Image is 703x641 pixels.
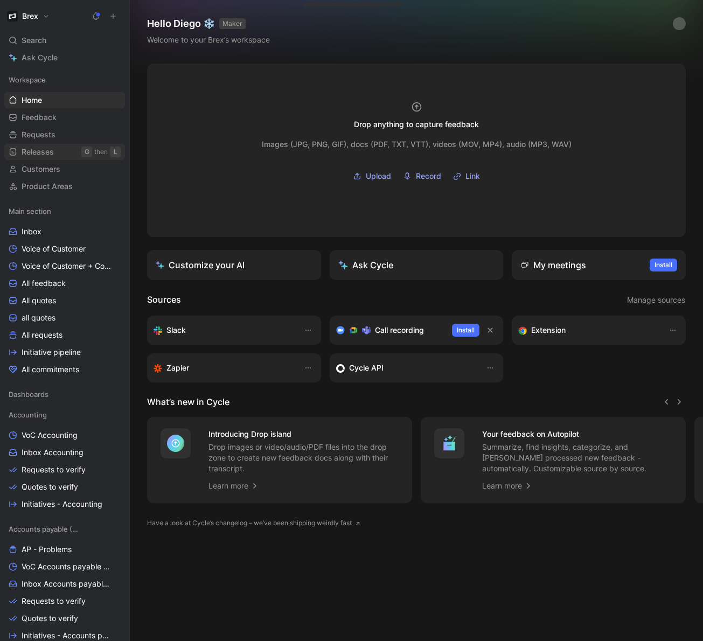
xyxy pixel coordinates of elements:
a: Learn more [482,479,533,492]
div: Dashboards [4,386,125,402]
a: Inbox [4,224,125,240]
a: Requests to verify [4,593,125,609]
a: Initiative pipeline [4,344,125,360]
div: Ask Cycle [338,259,393,271]
div: L [110,147,121,157]
p: Summarize, find insights, categorize, and [PERSON_NAME] processed new feedback - automatically. C... [482,442,673,474]
span: Feedback [22,112,57,123]
a: Have a look at Cycle’s changelog – we’ve been shipping weirdly fast [147,518,360,528]
button: MAKER [219,18,246,29]
span: All quotes [22,295,56,306]
button: Manage sources [627,293,686,307]
div: Accounts payable (AP) [4,521,125,537]
h4: Your feedback on Autopilot [482,428,673,441]
span: Workspace [9,74,46,85]
a: Customers [4,161,125,177]
a: VoC Accounts payable (AP) [4,559,125,575]
div: AccountingVoC AccountingInbox AccountingRequests to verifyQuotes to verifyInitiatives - Accounting [4,407,125,512]
span: Accounts payable (AP) [9,524,81,534]
a: Inbox Accounting [4,444,125,461]
button: Link [449,168,484,184]
div: G [81,147,92,157]
span: Initiatives - Accounts payable (AP) [22,630,113,641]
div: Accounting [4,407,125,423]
a: Product Areas [4,178,125,194]
a: all quotes [4,310,125,326]
div: Capture feedback from anywhere on the web [518,324,658,337]
h3: Extension [531,324,566,337]
div: then [94,147,108,157]
span: Install [457,325,475,336]
a: All requests [4,327,125,343]
a: Feedback [4,109,125,126]
a: AP - Problems [4,541,125,558]
span: Inbox [22,226,41,237]
h2: Sources [147,293,181,307]
span: Dashboards [9,389,48,400]
a: Voice of Customer [4,241,125,257]
div: Search [4,32,125,48]
button: BrexBrex [4,9,52,24]
h3: Call recording [375,324,424,337]
span: VoC Accounting [22,430,78,441]
button: Record [399,168,445,184]
span: Requests to verify [22,596,86,607]
h3: Zapier [166,361,189,374]
span: Home [22,95,42,106]
img: Brex [7,11,18,22]
a: Learn more [208,479,259,492]
span: all quotes [22,312,55,323]
span: Inbox Accounting [22,447,83,458]
div: My meetings [520,259,586,271]
div: Capture feedback from thousands of sources with Zapier (survey results, recordings, sheets, etc). [154,361,293,374]
button: Upload [349,168,395,184]
button: Ask Cycle [330,250,504,280]
div: Dashboards [4,386,125,406]
h1: Hello Diego ❄️ [147,17,270,30]
a: Ask Cycle [4,50,125,66]
h1: Brex [22,11,38,21]
h4: Introducing Drop island [208,428,399,441]
a: Initiatives - Accounting [4,496,125,512]
a: All quotes [4,292,125,309]
span: Requests to verify [22,464,86,475]
a: All commitments [4,361,125,378]
span: Quotes to verify [22,482,78,492]
div: Record & transcribe meetings from Zoom, Meet & Teams. [336,324,444,337]
span: Link [465,170,480,183]
span: Product Areas [22,181,73,192]
a: Inbox Accounts payable (AP) [4,576,125,592]
button: Install [452,324,479,337]
a: Customize your AI [147,250,321,280]
span: Voice of Customer [22,243,86,254]
a: Requests to verify [4,462,125,478]
span: Install [655,260,672,270]
p: Drop images or video/audio/PDF files into the drop zone to create new feedback docs along with th... [208,442,399,474]
span: Search [22,34,46,47]
div: Main sectionInboxVoice of CustomerVoice of Customer + Commercial NRR FeedbackAll feedbackAll quot... [4,203,125,378]
a: ReleasesGthenL [4,144,125,160]
span: Inbox Accounts payable (AP) [22,579,112,589]
div: Welcome to your Brex’s workspace [147,33,270,46]
span: Record [416,170,441,183]
a: Quotes to verify [4,479,125,495]
span: Voice of Customer + Commercial NRR Feedback [22,261,115,271]
div: Sync your customers, send feedback and get updates in Slack [154,324,293,337]
span: Upload [366,170,391,183]
a: Quotes to verify [4,610,125,626]
a: All feedback [4,275,125,291]
div: Sync customers & send feedback from custom sources. Get inspired by our favorite use case [336,361,476,374]
a: Home [4,92,125,108]
span: Manage sources [627,294,685,306]
span: Ask Cycle [22,51,58,64]
a: VoC Accounting [4,427,125,443]
span: All requests [22,330,62,340]
div: Workspace [4,72,125,88]
div: Drop anything to capture feedback [354,118,479,131]
div: Main section [4,203,125,219]
a: Voice of Customer + Commercial NRR Feedback [4,258,125,274]
a: Requests [4,127,125,143]
h3: Slack [166,324,186,337]
span: Accounting [9,409,47,420]
h3: Cycle API [349,361,384,374]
